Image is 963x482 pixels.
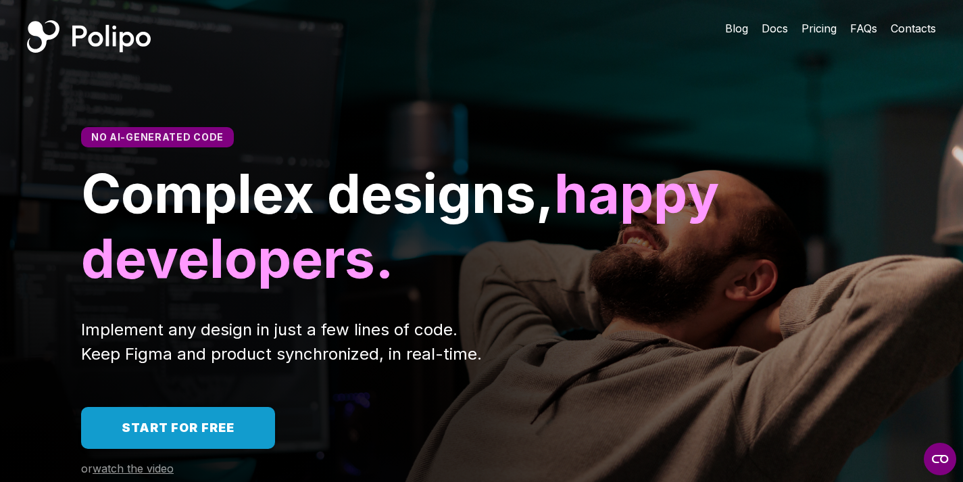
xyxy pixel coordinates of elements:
a: Start for free [81,407,275,449]
button: Open CMP widget [924,443,956,475]
span: Docs [762,22,788,35]
a: Pricing [801,20,837,37]
span: Start for free [122,420,234,435]
a: Docs [762,20,788,37]
span: happy developers. [81,160,732,291]
span: No AI-generated code [91,131,224,143]
a: Contacts [891,20,936,37]
span: or [81,462,93,475]
span: Pricing [801,22,837,35]
a: orwatch the video [81,462,174,475]
a: Blog [725,20,748,37]
span: watch the video [93,462,174,475]
span: FAQs [850,22,877,35]
a: FAQs [850,20,877,37]
span: Complex designs, [81,160,554,226]
span: Blog [725,22,748,35]
span: Implement any design in just a few lines of code. Keep Figma and product synchronized, in real-time. [81,320,482,364]
span: Contacts [891,22,936,35]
